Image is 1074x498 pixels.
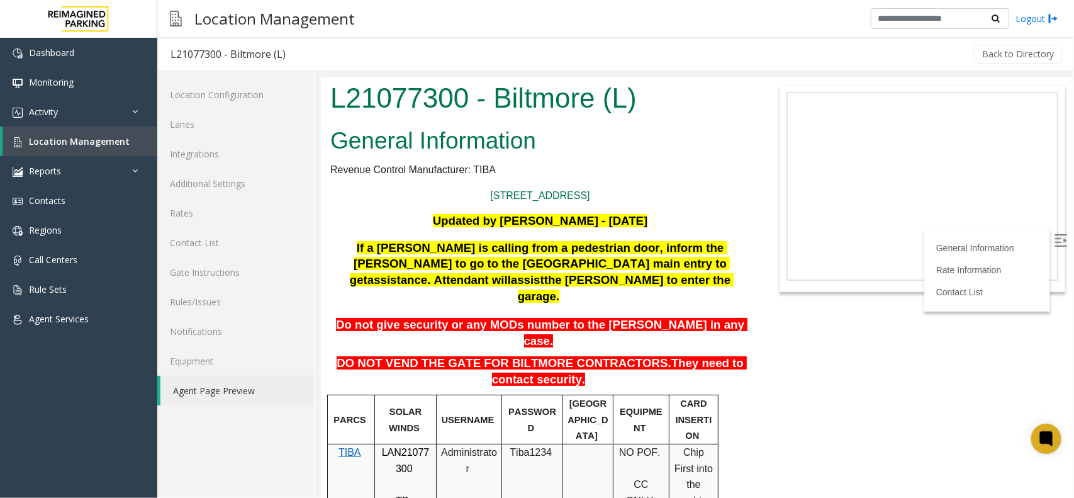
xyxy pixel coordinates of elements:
span: CC ONLY [305,402,333,429]
span: . Attendant will [106,196,190,210]
span: TB - SERVER [62,419,104,446]
span: Activity [29,106,58,118]
span: LAN21077300 [61,370,109,397]
a: Integrations [157,139,314,169]
span: Dashboard [29,47,74,59]
span: Rule Sets [29,283,67,295]
span: the [PERSON_NAME] to enter the garage. [197,196,413,226]
img: 'icon' [13,137,23,147]
img: 'icon' [13,226,23,236]
a: Agent Page Preview [160,376,314,405]
a: Location Management [3,127,157,156]
a: Rules/Issues [157,287,314,317]
span: USERNAME [121,338,174,348]
a: General Information [615,166,693,176]
span: Revenue Control Manufacturer: TIBA [9,88,175,98]
img: 'icon' [13,315,23,325]
h2: General Information [9,48,429,81]
a: Contact List [615,210,662,220]
a: Rates [157,198,314,228]
span: Administrator [120,370,176,397]
img: pageIcon [170,3,182,34]
a: [STREET_ADDRESS] [169,113,269,124]
span: [GEOGRAPHIC_DATA] [247,322,287,364]
a: Rate Information [615,188,681,198]
a: Notifications [157,317,314,346]
span: Regions [29,224,62,236]
h3: Location Management [188,3,361,34]
font: Updated by [PERSON_NAME] - [DATE] [112,137,327,150]
span: assist [190,196,223,210]
span: EQUIPMENT [299,330,342,356]
span: Agent Services [29,313,89,325]
a: Lanes [157,110,314,139]
span: Chip First into the machine [354,370,395,429]
a: TIBA [18,370,40,381]
span: DO NOT VEND THE GATE FOR BILTMORE CONTRACTORS. [16,280,350,293]
img: 'icon' [13,196,23,207]
span: assistance [47,196,106,210]
a: Equipment [157,346,314,376]
a: Additional Settings [157,169,314,198]
span: PARCS [13,338,45,348]
img: Open/Close Sidebar Menu [734,157,746,170]
img: 'icon' [13,78,23,88]
img: 'icon' [13,285,23,295]
span: Monitoring [29,76,74,88]
span: NO POF. [298,370,340,381]
span: Call Centers [29,254,77,266]
span: SOLAR WINDS [68,330,103,356]
a: Gate Instructions [157,257,314,287]
img: logout [1048,12,1058,25]
span: PASSWORD [187,330,235,356]
a: Location Configuration [157,80,314,110]
a: Contact List [157,228,314,257]
img: 'icon' [13,167,23,177]
span: If a [PERSON_NAME] is calling from a pedestrian door, inform the [PERSON_NAME] to go to the [GEOG... [29,164,409,210]
span: CARD INSERTION [355,322,391,364]
img: 'icon' [13,48,23,59]
span: They need to contact security. [171,280,426,309]
span: Location Management [29,135,130,147]
a: Logout [1015,12,1058,25]
span: Reports [29,165,61,177]
span: Contacts [29,195,65,207]
button: Back to Directory [974,45,1062,64]
div: L21077300 - Biltmore (L) [171,46,286,62]
img: 'icon' [13,108,23,118]
img: 'icon' [13,256,23,266]
span: Tiba1234 [189,370,231,381]
span: Do not give security or any MODs number to the [PERSON_NAME] in any case. [15,241,427,271]
h1: L21077300 - Biltmore (L) [9,2,429,41]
